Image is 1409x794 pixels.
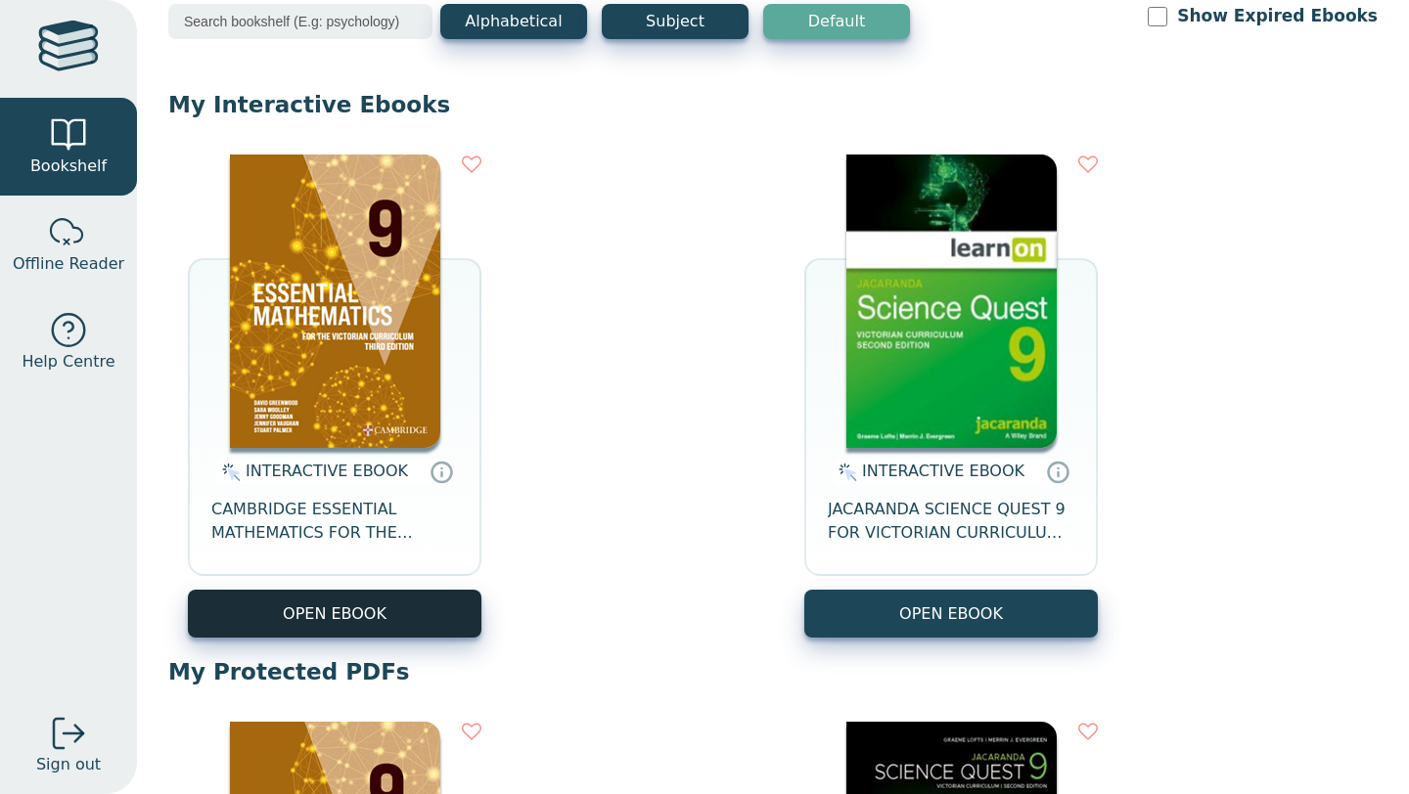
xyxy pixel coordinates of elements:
button: OPEN EBOOK [804,590,1098,638]
span: Sign out [36,753,101,776]
span: INTERACTIVE EBOOK [862,462,1024,480]
img: interactive.svg [216,461,241,484]
img: interactive.svg [833,461,857,484]
span: CAMBRIDGE ESSENTIAL MATHEMATICS FOR THE VICTORIAN CURRICULUM YEAR 9 EBOOK 3E [211,498,458,545]
span: Offline Reader [13,252,124,276]
button: Default [763,4,910,39]
img: 04b5599d-fef1-41b0-b233-59aa45d44596.png [230,154,440,448]
button: Subject [602,4,749,39]
input: Search bookshelf (E.g: psychology) [168,4,432,39]
p: My Interactive Ebooks [168,90,1378,119]
button: Alphabetical [440,4,587,39]
img: 30be4121-5288-ea11-a992-0272d098c78b.png [846,154,1057,448]
button: OPEN EBOOK [188,590,481,638]
p: My Protected PDFs [168,657,1378,686]
a: Interactive eBooks are accessed online via the publisher’s portal. They contain interactive resou... [430,460,453,483]
span: Help Centre [22,350,114,374]
label: Show Expired Ebooks [1177,4,1378,28]
a: Interactive eBooks are accessed online via the publisher’s portal. They contain interactive resou... [1046,460,1069,483]
span: JACARANDA SCIENCE QUEST 9 FOR VICTORIAN CURRICULUM LEARNON 2E EBOOK [828,498,1074,545]
span: Bookshelf [30,154,107,178]
span: INTERACTIVE EBOOK [246,462,408,480]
